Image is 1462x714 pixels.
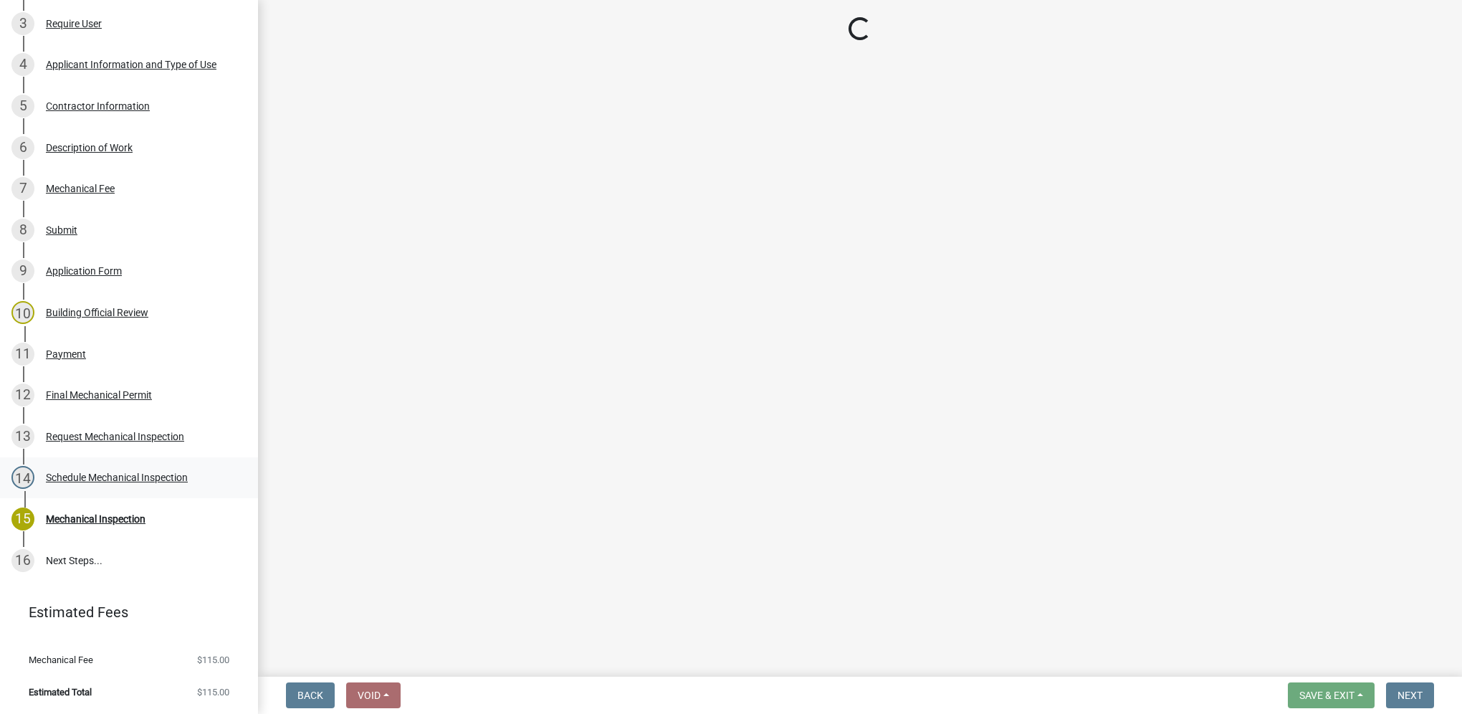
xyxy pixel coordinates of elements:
span: $115.00 [197,687,229,697]
div: Payment [46,349,86,359]
div: Applicant Information and Type of Use [46,59,216,70]
span: Next [1397,690,1423,701]
div: 5 [11,95,34,118]
button: Next [1386,682,1434,708]
div: Description of Work [46,143,133,153]
div: Schedule Mechanical Inspection [46,472,188,482]
div: 6 [11,136,34,159]
a: Estimated Fees [11,598,235,627]
span: $115.00 [197,655,229,665]
button: Void [346,682,401,708]
div: Require User [46,19,102,29]
div: Final Mechanical Permit [46,390,152,400]
div: Mechanical Fee [46,184,115,194]
button: Save & Exit [1288,682,1375,708]
div: Application Form [46,266,122,276]
div: 13 [11,425,34,448]
div: Request Mechanical Inspection [46,432,184,442]
div: 15 [11,508,34,530]
div: 3 [11,12,34,35]
div: 8 [11,219,34,242]
div: 14 [11,466,34,489]
div: Building Official Review [46,308,148,318]
div: 7 [11,177,34,200]
div: 4 [11,53,34,76]
div: 11 [11,343,34,366]
div: 12 [11,384,34,406]
div: Submit [46,225,77,235]
div: 10 [11,301,34,324]
span: Estimated Total [29,687,92,697]
div: 9 [11,260,34,282]
button: Back [286,682,335,708]
span: Mechanical Fee [29,655,93,665]
span: Save & Exit [1299,690,1354,701]
span: Void [358,690,381,701]
div: Contractor Information [46,101,150,111]
div: Mechanical Inspection [46,514,145,524]
span: Back [297,690,323,701]
div: 16 [11,549,34,572]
